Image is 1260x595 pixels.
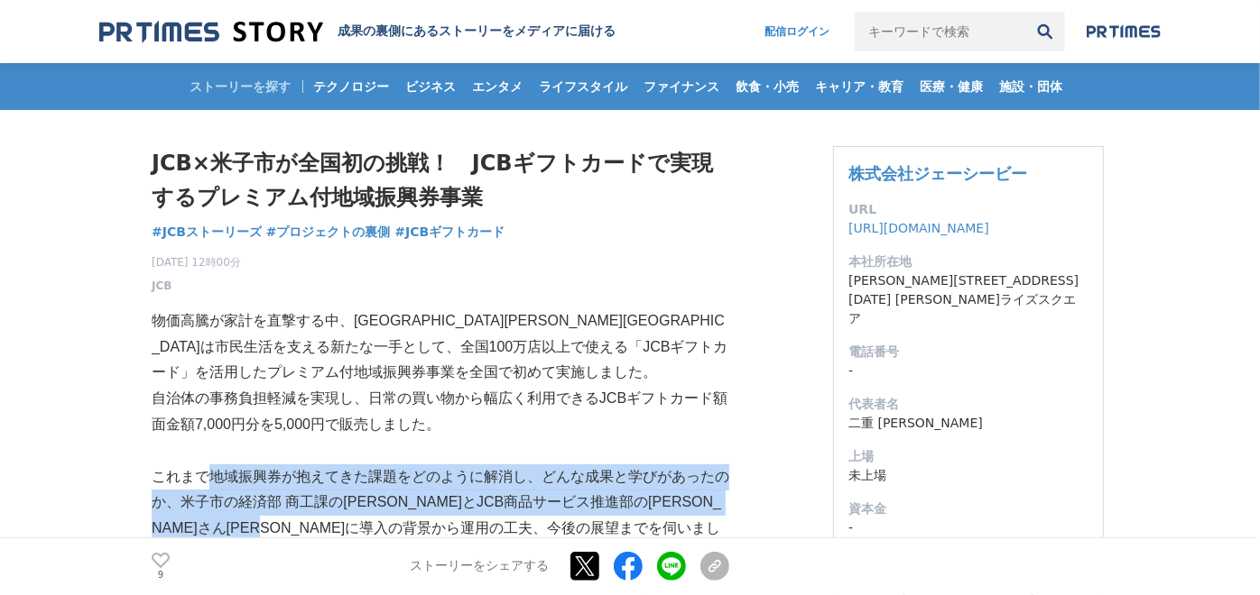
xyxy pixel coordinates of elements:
a: #プロジェクトの裏側 [266,223,391,242]
p: これまで地域振興券が抱えてきた課題をどのように解消し、どんな成果と学びがあったのか、米子市の経済部 商工課の[PERSON_NAME]とJCB商品サービス推進部の[PERSON_NAME]さん[... [152,464,729,568]
dd: 二重 [PERSON_NAME] [848,414,1089,433]
span: テクノロジー [307,78,397,95]
a: 配信ログイン [746,12,848,51]
a: #JCBギフトカード [394,223,505,242]
dd: - [848,362,1089,380]
span: #JCBギフトカード [394,224,505,240]
a: 飲食・小売 [729,63,807,110]
span: #JCBストーリーズ [152,224,262,240]
a: 株式会社ジェーシービー [848,164,1027,183]
img: prtimes [1087,24,1161,39]
a: 施設・団体 [993,63,1070,110]
dt: 資本金 [848,499,1089,518]
dt: 電話番号 [848,343,1089,362]
span: ファイナンス [637,78,727,95]
p: 自治体の事務負担軽減を実現し、日常の買い物から幅広く利用できるJCBギフトカード額面金額7,000円分を5,000円で販売しました。 [152,386,729,438]
dd: [PERSON_NAME][STREET_ADDRESS][DATE] [PERSON_NAME]ライズスクエア [848,271,1089,328]
a: JCB [152,278,171,294]
a: ビジネス [399,63,464,110]
a: [URL][DOMAIN_NAME] [848,221,989,235]
a: ライフスタイル [533,63,635,110]
dt: 本社所在地 [848,252,1089,271]
span: #プロジェクトの裏側 [266,224,391,240]
a: テクノロジー [307,63,397,110]
button: 検索 [1025,12,1065,51]
a: キャリア・教育 [809,63,912,110]
img: 成果の裏側にあるストーリーをメディアに届ける [99,20,323,44]
p: ストーリーをシェアする [410,559,549,575]
a: #JCBストーリーズ [152,223,262,242]
a: 成果の裏側にあるストーリーをメディアに届ける 成果の裏側にあるストーリーをメディアに届ける [99,20,616,44]
span: [DATE] 12時00分 [152,254,241,270]
p: 物価高騰が家計を直撃する中、[GEOGRAPHIC_DATA][PERSON_NAME][GEOGRAPHIC_DATA]は市民生活を支える新たな一手として、全国100万店以上で使える「JCBギ... [152,308,729,386]
span: エンタメ [466,78,531,95]
span: ビジネス [399,78,464,95]
p: 9 [152,571,170,580]
span: キャリア・教育 [809,78,912,95]
span: 施設・団体 [993,78,1070,95]
h2: 成果の裏側にあるストーリーをメディアに届ける [338,23,616,40]
dt: 代表者名 [848,395,1089,414]
a: ファイナンス [637,63,727,110]
a: エンタメ [466,63,531,110]
span: 医療・健康 [913,78,991,95]
dd: - [848,518,1089,537]
dt: URL [848,200,1089,219]
h1: JCB×米子市が全国初の挑戦！ JCBギフトカードで実現するプレミアム付地域振興券事業 [152,146,729,215]
input: キーワードで検索 [855,12,1025,51]
span: ライフスタイル [533,78,635,95]
span: 飲食・小売 [729,78,807,95]
a: 医療・健康 [913,63,991,110]
dd: 未上場 [848,466,1089,485]
dt: 上場 [848,447,1089,466]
